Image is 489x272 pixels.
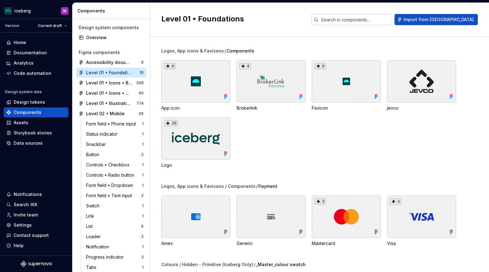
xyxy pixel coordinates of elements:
[227,48,254,54] span: Components
[390,198,401,205] div: 3
[164,120,178,126] div: 36
[14,99,45,105] div: Design tokens
[86,233,103,240] div: Loader
[237,196,306,247] div: Generic
[14,212,38,218] div: Invite team
[84,221,146,231] a: List6
[76,88,146,98] a: Level 01 • Icons • Global90
[142,132,144,137] div: 1
[258,183,277,189] span: Payment
[141,152,144,157] div: 2
[387,105,456,111] div: jevco
[84,211,146,221] a: Link1
[77,8,147,14] div: Components
[4,118,68,128] a: Assets
[79,49,144,56] div: Figma components
[84,232,146,242] a: Loader2
[14,243,24,249] div: Help
[86,172,137,178] div: Controls • Radio button
[387,60,456,111] div: jevco
[5,89,42,94] div: Design system data
[21,261,52,267] a: Supernova Logo
[142,244,144,249] div: 1
[38,23,62,28] span: Current draft
[161,117,230,168] div: 36Logo
[141,255,144,260] div: 3
[84,129,146,139] a: Status indicator1
[14,50,47,56] div: Documentation
[76,109,146,119] a: Level 02 • Mobile26
[14,60,34,66] div: Analytics
[142,265,144,270] div: 1
[4,107,68,117] a: Components
[76,68,146,78] a: Level 01 • Foundations10
[14,130,52,136] div: Storybook stories
[86,152,102,158] div: Button
[4,138,68,148] a: Data sources
[141,224,144,229] div: 6
[86,131,120,137] div: Status indicator
[86,70,132,76] div: Level 01 • Foundations
[35,21,70,30] button: Current draft
[164,63,175,69] div: 9
[86,59,132,66] div: Accessibility documentation
[14,232,49,238] div: Contact support
[141,60,144,65] div: 9
[161,60,230,111] div: 9App icon
[84,242,146,252] a: Notification1
[86,244,112,250] div: Notification
[387,196,456,247] div: 3Visa
[254,261,255,268] span: /
[86,111,125,117] div: Level 02 • Mobile
[84,201,146,211] a: Switch1
[161,240,230,247] div: Amex
[139,111,144,116] div: 26
[136,101,144,106] div: 774
[161,162,230,168] div: Logo
[14,39,26,46] div: Home
[237,105,306,111] div: Brokerlink
[86,90,132,96] div: Level 01 • Icons • Global
[63,8,66,13] div: M
[142,173,144,178] div: 1
[84,170,146,180] a: Controls • Radio button1
[237,60,306,111] div: 4Brokerlink
[136,80,144,85] div: 268
[14,70,51,76] div: Code automation
[84,252,146,262] a: Progress indicator3
[84,191,146,201] a: Form field • Text input2
[86,162,132,168] div: Controls • Checkbox
[312,105,381,111] div: Favicon
[4,58,68,68] a: Analytics
[86,121,138,127] div: Form field • Phone input
[4,210,68,220] a: Invite team
[161,196,230,247] div: Amex
[14,222,32,228] div: Settings
[76,57,146,67] a: Accessibility documentation9
[4,200,68,210] button: Search ⌘K
[86,264,99,270] div: Tabs
[86,213,97,219] div: Link
[4,230,68,240] button: Contact support
[14,140,43,146] div: Data sources
[14,120,28,126] div: Assets
[161,183,256,189] div: Logos, App icons & Favicons / Components
[141,234,144,239] div: 2
[76,33,146,43] a: Overview
[312,196,381,247] div: 2Mastercard
[315,198,326,205] div: 2
[139,91,144,96] div: 90
[84,180,146,190] a: Form field • Dropdown1
[86,182,136,188] div: Form field • Dropdown
[4,97,68,107] a: Design tokens
[86,254,126,260] div: Progress indicator
[14,8,31,14] div: iceberg
[86,193,134,199] div: Form field • Text input
[142,214,144,219] div: 1
[14,202,37,208] div: Search ⌘K
[84,160,146,170] a: Controls • Checkbox1
[86,100,132,107] div: Level 01 • Illustrations
[4,7,12,15] img: 418c6d47-6da6-4103-8b13-b5999f8989a1.png
[387,240,456,247] div: Visa
[161,105,230,111] div: App icon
